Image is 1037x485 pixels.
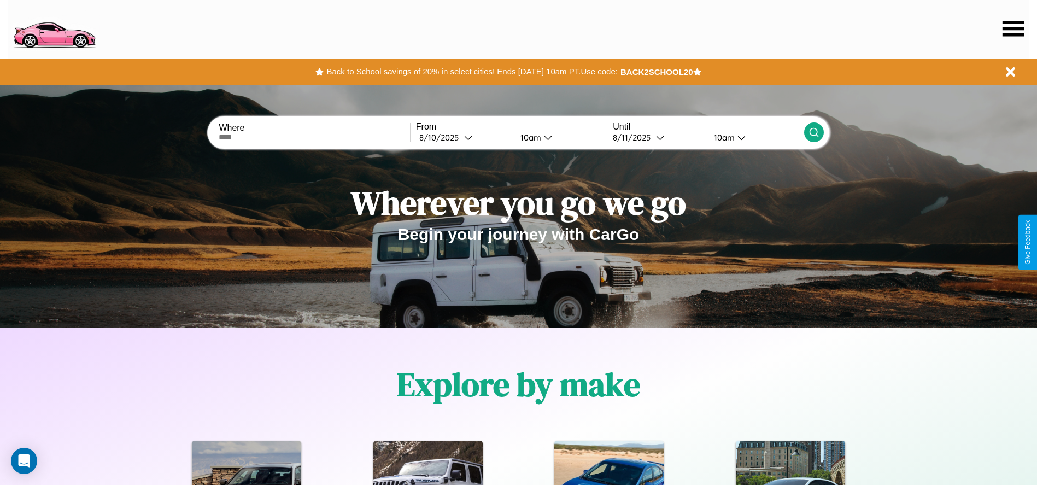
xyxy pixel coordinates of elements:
[620,67,693,77] b: BACK2SCHOOL20
[708,132,737,143] div: 10am
[512,132,607,143] button: 10am
[219,123,409,133] label: Where
[8,5,100,51] img: logo
[419,132,464,143] div: 8 / 10 / 2025
[515,132,544,143] div: 10am
[416,122,607,132] label: From
[11,448,37,474] div: Open Intercom Messenger
[1024,220,1032,265] div: Give Feedback
[613,122,804,132] label: Until
[705,132,804,143] button: 10am
[613,132,656,143] div: 8 / 11 / 2025
[416,132,512,143] button: 8/10/2025
[397,362,640,407] h1: Explore by make
[324,64,620,79] button: Back to School savings of 20% in select cities! Ends [DATE] 10am PT.Use code:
